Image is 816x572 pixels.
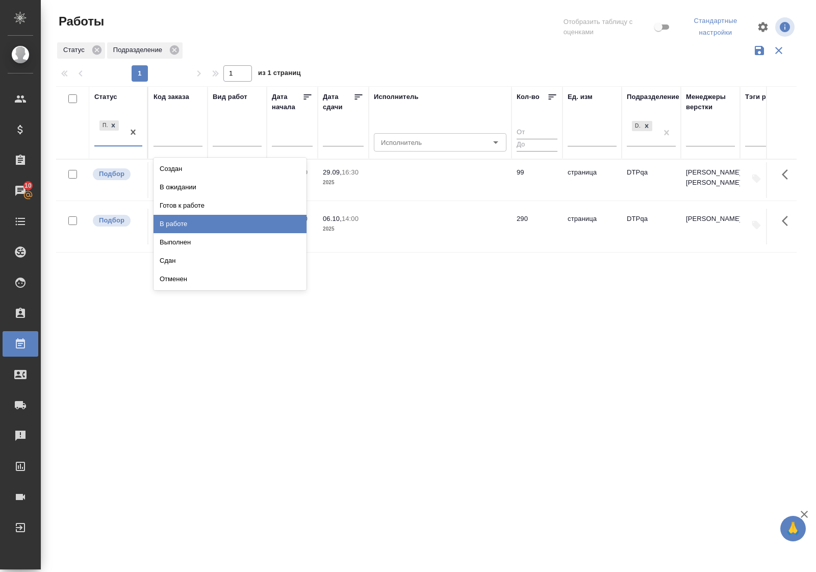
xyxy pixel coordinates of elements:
p: 14:00 [342,215,359,222]
div: Подбор [99,120,108,131]
div: Создан [154,160,307,178]
div: Отменен [154,270,307,288]
div: В ожидании [154,178,307,196]
a: 10 [3,178,38,204]
p: 2025 [323,178,364,188]
div: Выполнен [154,233,307,252]
div: Подбор [98,119,120,132]
p: Подбор [99,169,124,179]
p: 16:30 [342,168,359,176]
p: 29.09, [323,168,342,176]
div: Код заказа [154,92,189,102]
div: Кол-во [517,92,540,102]
span: 🙏 [784,518,802,539]
span: Посмотреть информацию [775,17,797,37]
div: Вид работ [213,92,247,102]
button: Добавить тэги [745,167,768,190]
td: DTPqa [622,209,681,244]
p: 06.10, [323,215,342,222]
button: Сбросить фильтры [769,41,788,60]
div: DTPqa [632,121,641,132]
td: 290 [512,209,563,244]
p: 2025 [323,224,364,234]
p: [PERSON_NAME] [686,214,735,224]
div: Статус [94,92,117,102]
button: Open [489,135,503,150]
div: Можно подбирать исполнителей [92,214,142,228]
span: Настроить таблицу [751,15,775,39]
button: 🙏 [780,516,806,541]
input: До [517,139,557,152]
div: Тэги работы [745,92,787,102]
div: Подразделение [107,42,183,59]
input: От [517,127,557,139]
button: Здесь прячутся важные кнопки [776,162,800,187]
span: 10 [18,181,38,191]
div: Дата начала [272,92,302,112]
div: Исполнитель [374,92,419,102]
div: В работе [154,215,307,233]
div: Подразделение [627,92,679,102]
div: DTPqa [631,120,653,133]
button: Добавить тэги [745,214,768,236]
p: Подразделение [113,45,166,55]
div: Статус [57,42,105,59]
td: страница [563,209,622,244]
button: Сохранить фильтры [750,41,769,60]
div: split button [680,13,751,41]
div: Ед. изм [568,92,593,102]
span: Работы [56,13,104,30]
div: Сдан [154,252,307,270]
div: Дата сдачи [323,92,353,112]
button: Здесь прячутся важные кнопки [776,209,800,233]
p: Статус [63,45,88,55]
div: Менеджеры верстки [686,92,735,112]
span: из 1 страниц [258,67,301,82]
td: 99 [512,162,563,198]
td: DTPqa [622,162,681,198]
p: [PERSON_NAME], [PERSON_NAME] [686,167,735,188]
span: Отобразить таблицу с оценками [564,17,652,37]
p: Подбор [99,215,124,226]
td: страница [563,162,622,198]
div: Можно подбирать исполнителей [92,167,142,181]
div: Готов к работе [154,196,307,215]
